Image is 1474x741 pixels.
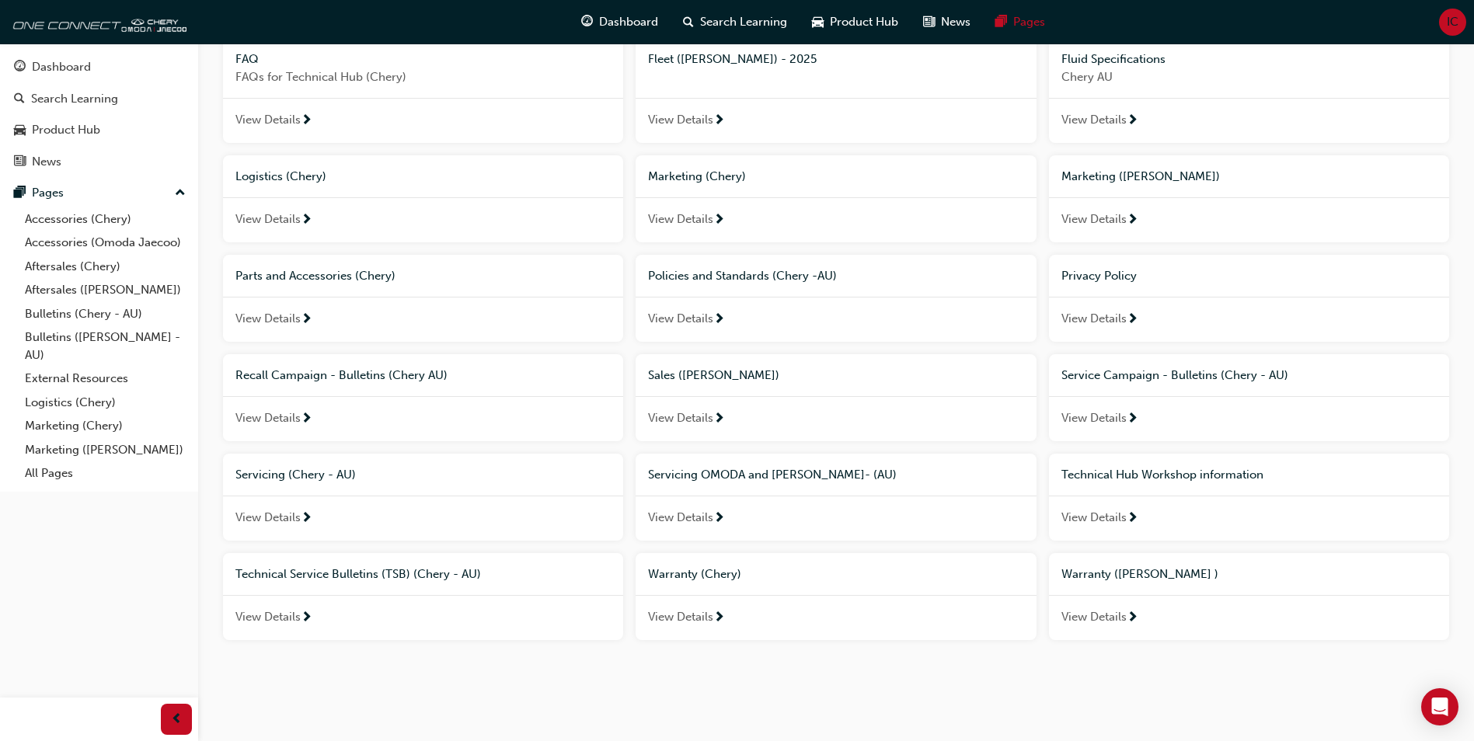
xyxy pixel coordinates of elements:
span: Privacy Policy [1061,269,1137,283]
span: View Details [235,509,301,527]
a: Warranty ([PERSON_NAME] )View Details [1049,553,1449,640]
span: News [941,13,970,31]
button: DashboardSearch LearningProduct HubNews [6,50,192,179]
a: pages-iconPages [983,6,1058,38]
span: Sales ([PERSON_NAME]) [648,368,779,382]
div: Pages [32,184,64,202]
a: Product Hub [6,116,192,144]
a: Bulletins (Chery - AU) [19,302,192,326]
a: Marketing ([PERSON_NAME]) [19,438,192,462]
span: next-icon [301,214,312,228]
span: Warranty (Chery) [648,567,741,581]
a: Dashboard [6,53,192,82]
a: Technical Service Bulletins (TSB) (Chery - AU)View Details [223,553,623,640]
span: View Details [1061,111,1127,129]
a: Marketing (Chery)View Details [636,155,1036,242]
a: Accessories (Omoda Jaecoo) [19,231,192,255]
a: Fleet ([PERSON_NAME]) - 2025View Details [636,38,1036,143]
span: next-icon [301,512,312,526]
span: View Details [648,608,713,626]
span: pages-icon [995,12,1007,32]
div: Product Hub [32,121,100,139]
span: guage-icon [14,61,26,75]
div: Dashboard [32,58,91,76]
span: car-icon [14,124,26,137]
span: next-icon [301,611,312,625]
a: Privacy PolicyView Details [1049,255,1449,342]
span: next-icon [1127,114,1138,128]
span: View Details [235,111,301,129]
span: next-icon [1127,412,1138,426]
span: Search Learning [700,13,787,31]
span: Chery AU [1061,68,1437,86]
span: next-icon [713,611,725,625]
a: Search Learning [6,85,192,113]
span: View Details [1061,210,1127,228]
span: View Details [1061,608,1127,626]
span: next-icon [713,412,725,426]
a: Logistics (Chery)View Details [223,155,623,242]
span: next-icon [1127,313,1138,327]
a: news-iconNews [911,6,983,38]
a: Marketing (Chery) [19,414,192,438]
span: View Details [235,409,301,427]
div: Search Learning [31,90,118,108]
span: Product Hub [830,13,898,31]
span: Technical Service Bulletins (TSB) (Chery - AU) [235,567,481,581]
span: up-icon [175,183,186,204]
span: View Details [648,409,713,427]
span: Dashboard [599,13,658,31]
span: Parts and Accessories (Chery) [235,269,396,283]
div: Open Intercom Messenger [1421,688,1458,725]
a: All Pages [19,461,192,485]
span: View Details [1061,310,1127,328]
span: next-icon [301,313,312,327]
span: Recall Campaign - Bulletins (Chery AU) [235,368,448,382]
span: Logistics (Chery) [235,169,326,183]
span: View Details [648,111,713,129]
span: car-icon [812,12,824,32]
a: Policies and Standards (Chery -AU)View Details [636,255,1036,342]
span: Technical Hub Workshop information [1061,468,1263,482]
a: Aftersales (Chery) [19,255,192,279]
span: Policies and Standards (Chery -AU) [648,269,837,283]
span: View Details [1061,409,1127,427]
span: Marketing (Chery) [648,169,746,183]
span: guage-icon [581,12,593,32]
span: next-icon [713,114,725,128]
span: next-icon [301,114,312,128]
a: Servicing (Chery - AU)View Details [223,454,623,541]
span: next-icon [713,214,725,228]
span: Service Campaign - Bulletins (Chery - AU) [1061,368,1288,382]
span: prev-icon [171,710,183,729]
a: Technical Hub Workshop informationView Details [1049,454,1449,541]
a: Parts and Accessories (Chery)View Details [223,255,623,342]
span: news-icon [923,12,935,32]
span: IC [1447,13,1458,31]
a: Sales ([PERSON_NAME])View Details [636,354,1036,441]
button: IC [1439,9,1466,36]
a: guage-iconDashboard [569,6,671,38]
a: Warranty (Chery)View Details [636,553,1036,640]
span: Servicing (Chery - AU) [235,468,356,482]
img: oneconnect [8,6,186,37]
a: Recall Campaign - Bulletins (Chery AU)View Details [223,354,623,441]
span: search-icon [14,92,25,106]
a: External Resources [19,367,192,391]
a: Servicing OMODA and [PERSON_NAME]- (AU)View Details [636,454,1036,541]
a: Service Campaign - Bulletins (Chery - AU)View Details [1049,354,1449,441]
span: View Details [648,509,713,527]
a: Logistics (Chery) [19,391,192,415]
span: View Details [235,608,301,626]
span: View Details [648,210,713,228]
span: View Details [235,210,301,228]
span: Fleet ([PERSON_NAME]) - 2025 [648,52,817,66]
span: Fluid Specifications [1061,52,1166,66]
span: next-icon [1127,512,1138,526]
a: FAQFAQs for Technical Hub (Chery)View Details [223,38,623,143]
span: pages-icon [14,186,26,200]
span: next-icon [713,512,725,526]
span: Servicing OMODA and [PERSON_NAME]- (AU) [648,468,897,482]
span: View Details [648,310,713,328]
a: car-iconProduct Hub [800,6,911,38]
